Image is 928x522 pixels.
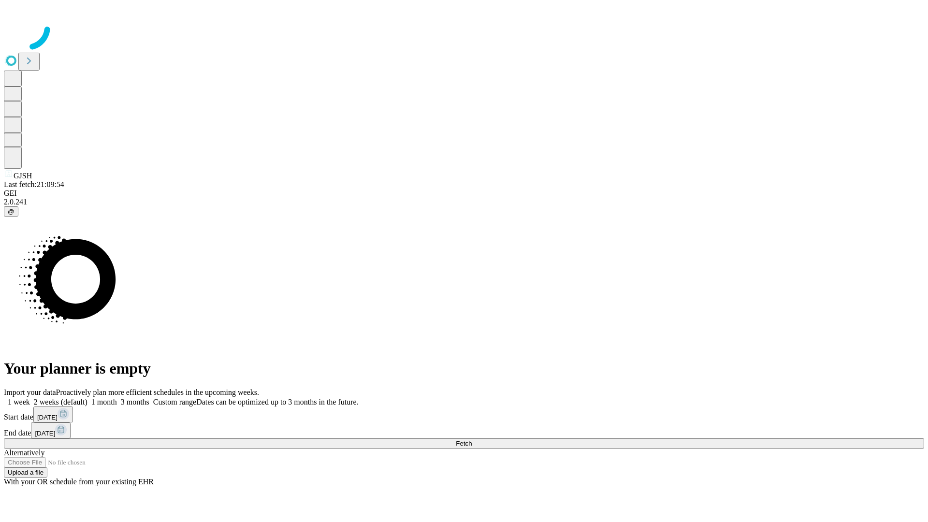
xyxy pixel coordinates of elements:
[8,208,14,215] span: @
[4,438,924,449] button: Fetch
[33,406,73,422] button: [DATE]
[4,388,56,396] span: Import your data
[4,449,44,457] span: Alternatively
[8,398,30,406] span: 1 week
[4,206,18,217] button: @
[37,414,58,421] span: [DATE]
[153,398,196,406] span: Custom range
[14,172,32,180] span: GJSH
[91,398,117,406] span: 1 month
[31,422,71,438] button: [DATE]
[4,360,924,377] h1: Your planner is empty
[35,430,55,437] span: [DATE]
[456,440,472,447] span: Fetch
[56,388,259,396] span: Proactively plan more efficient schedules in the upcoming weeks.
[4,180,64,188] span: Last fetch: 21:09:54
[4,198,924,206] div: 2.0.241
[4,422,924,438] div: End date
[4,406,924,422] div: Start date
[4,189,924,198] div: GEI
[34,398,87,406] span: 2 weeks (default)
[4,467,47,478] button: Upload a file
[196,398,358,406] span: Dates can be optimized up to 3 months in the future.
[4,478,154,486] span: With your OR schedule from your existing EHR
[121,398,149,406] span: 3 months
